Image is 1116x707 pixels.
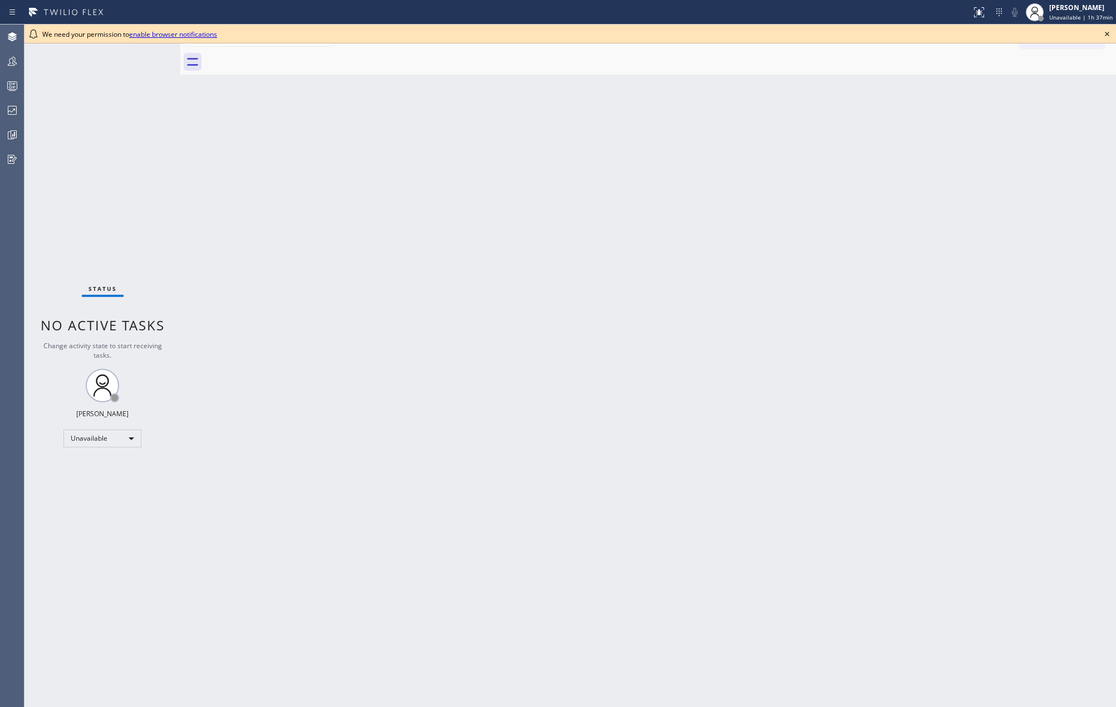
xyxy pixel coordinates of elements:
span: No active tasks [41,316,165,334]
span: We need your permission to [42,30,217,39]
span: Status [89,285,117,292]
button: Mute [1007,4,1022,20]
div: [PERSON_NAME] [1049,3,1113,12]
span: Unavailable | 1h 37min [1049,13,1113,21]
div: Unavailable [63,430,141,447]
div: [PERSON_NAME] [76,409,129,418]
span: Change activity state to start receiving tasks. [43,341,162,360]
a: enable browser notifications [129,30,217,39]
